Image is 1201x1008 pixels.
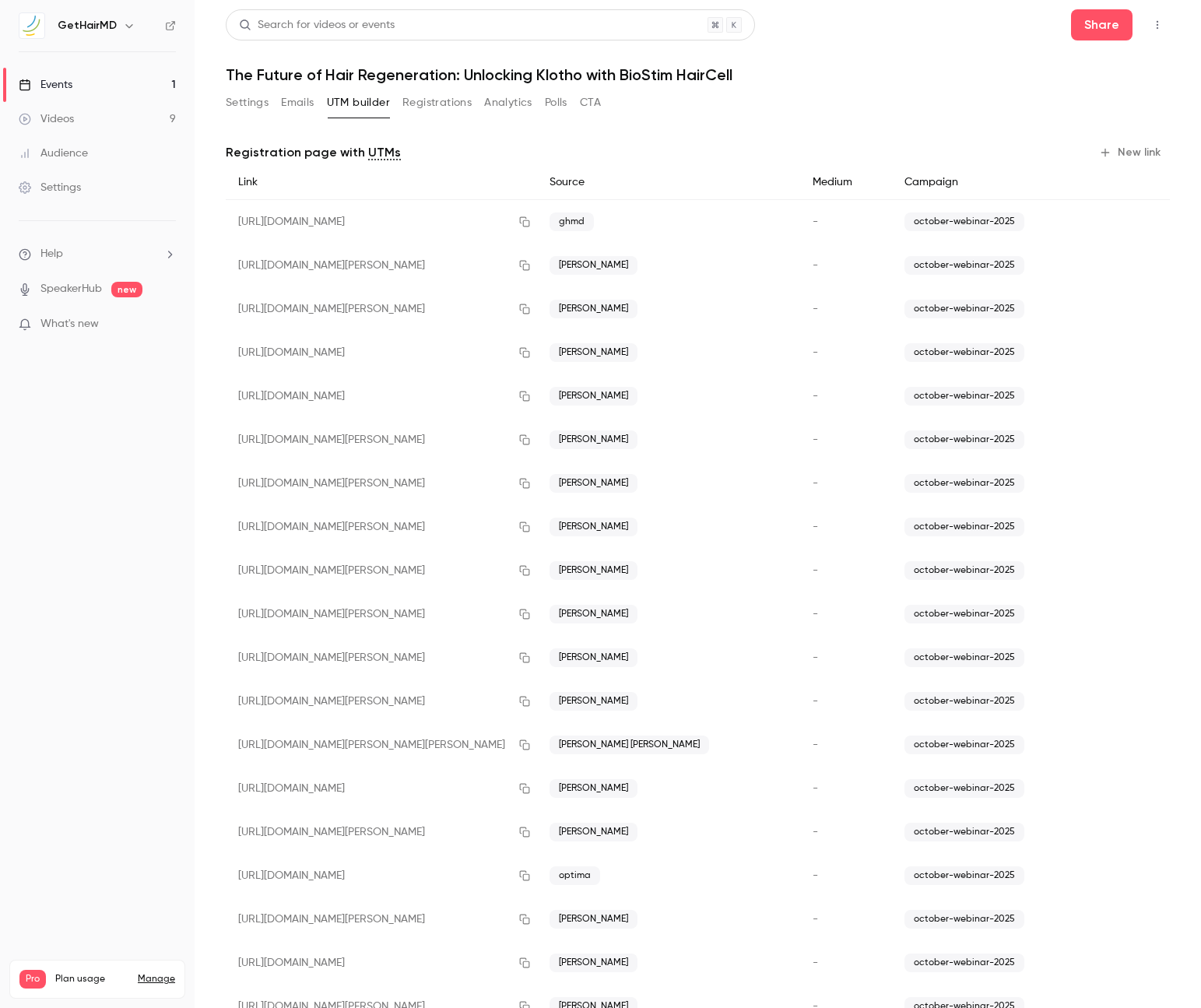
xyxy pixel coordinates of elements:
[813,478,818,489] span: -
[904,605,1024,623] span: october-webinar-2025
[226,462,537,505] div: [URL][DOMAIN_NAME][PERSON_NAME]
[1071,9,1133,40] button: Share
[226,636,537,680] div: [URL][DOMAIN_NAME][PERSON_NAME]
[550,736,709,754] span: [PERSON_NAME] [PERSON_NAME]
[550,605,637,623] span: [PERSON_NAME]
[19,77,72,93] div: Events
[550,343,637,362] span: [PERSON_NAME]
[226,200,537,244] div: [URL][DOMAIN_NAME]
[904,910,1024,929] span: october-webinar-2025
[226,680,537,723] div: [URL][DOMAIN_NAME][PERSON_NAME]
[904,430,1024,449] span: october-webinar-2025
[550,910,637,929] span: [PERSON_NAME]
[904,518,1024,536] span: october-webinar-2025
[402,90,472,115] button: Registrations
[813,609,818,620] span: -
[226,505,537,549] div: [URL][DOMAIN_NAME][PERSON_NAME]
[226,90,269,115] button: Settings
[813,870,818,881] span: -
[226,65,1170,84] h1: The Future of Hair Regeneration: Unlocking Klotho with BioStim HairCell
[904,561,1024,580] span: october-webinar-2025
[40,246,63,262] span: Help
[813,652,818,663] span: -
[226,941,537,985] div: [URL][DOMAIN_NAME]
[327,90,390,115] button: UTM builder
[904,343,1024,362] span: october-webinar-2025
[904,387,1024,406] span: october-webinar-2025
[904,823,1024,841] span: october-webinar-2025
[813,783,818,794] span: -
[55,973,128,985] span: Plan usage
[550,779,637,798] span: [PERSON_NAME]
[226,897,537,941] div: [URL][DOMAIN_NAME][PERSON_NAME]
[904,300,1024,318] span: october-webinar-2025
[904,954,1024,972] span: october-webinar-2025
[904,212,1024,231] span: october-webinar-2025
[537,165,800,200] div: Source
[545,90,567,115] button: Polls
[226,331,537,374] div: [URL][DOMAIN_NAME]
[550,561,637,580] span: [PERSON_NAME]
[813,434,818,445] span: -
[550,954,637,972] span: [PERSON_NAME]
[813,827,818,838] span: -
[892,165,1098,200] div: Campaign
[813,565,818,576] span: -
[550,387,637,406] span: [PERSON_NAME]
[550,300,637,318] span: [PERSON_NAME]
[904,866,1024,885] span: october-webinar-2025
[800,165,892,200] div: Medium
[226,854,537,897] div: [URL][DOMAIN_NAME]
[813,696,818,707] span: -
[550,692,637,711] span: [PERSON_NAME]
[226,143,401,162] p: Registration page with
[580,90,601,115] button: CTA
[813,347,818,358] span: -
[40,281,102,297] a: SpeakerHub
[550,256,637,275] span: [PERSON_NAME]
[813,391,818,402] span: -
[239,17,395,33] div: Search for videos or events
[904,692,1024,711] span: october-webinar-2025
[550,866,600,885] span: optima
[368,143,401,162] a: UTMs
[550,648,637,667] span: [PERSON_NAME]
[226,549,537,592] div: [URL][DOMAIN_NAME][PERSON_NAME]
[550,474,637,493] span: [PERSON_NAME]
[19,180,81,195] div: Settings
[550,823,637,841] span: [PERSON_NAME]
[904,779,1024,798] span: october-webinar-2025
[138,973,175,985] a: Manage
[813,522,818,532] span: -
[550,430,637,449] span: [PERSON_NAME]
[550,518,637,536] span: [PERSON_NAME]
[226,287,537,331] div: [URL][DOMAIN_NAME][PERSON_NAME]
[226,244,537,287] div: [URL][DOMAIN_NAME][PERSON_NAME]
[58,18,117,33] h6: GetHairMD
[904,648,1024,667] span: october-webinar-2025
[226,165,537,200] div: Link
[484,90,532,115] button: Analytics
[1093,140,1170,165] button: New link
[226,767,537,810] div: [URL][DOMAIN_NAME]
[40,316,99,332] span: What's new
[19,970,46,989] span: Pro
[111,282,142,297] span: new
[904,736,1024,754] span: october-webinar-2025
[226,418,537,462] div: [URL][DOMAIN_NAME][PERSON_NAME]
[19,246,176,262] li: help-dropdown-opener
[813,260,818,271] span: -
[226,592,537,636] div: [URL][DOMAIN_NAME][PERSON_NAME]
[550,212,594,231] span: ghmd
[813,914,818,925] span: -
[904,474,1024,493] span: october-webinar-2025
[281,90,314,115] button: Emails
[813,739,818,750] span: -
[19,111,74,127] div: Videos
[904,256,1024,275] span: october-webinar-2025
[19,146,88,161] div: Audience
[813,957,818,968] span: -
[813,304,818,314] span: -
[19,13,44,38] img: GetHairMD
[226,810,537,854] div: [URL][DOMAIN_NAME][PERSON_NAME]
